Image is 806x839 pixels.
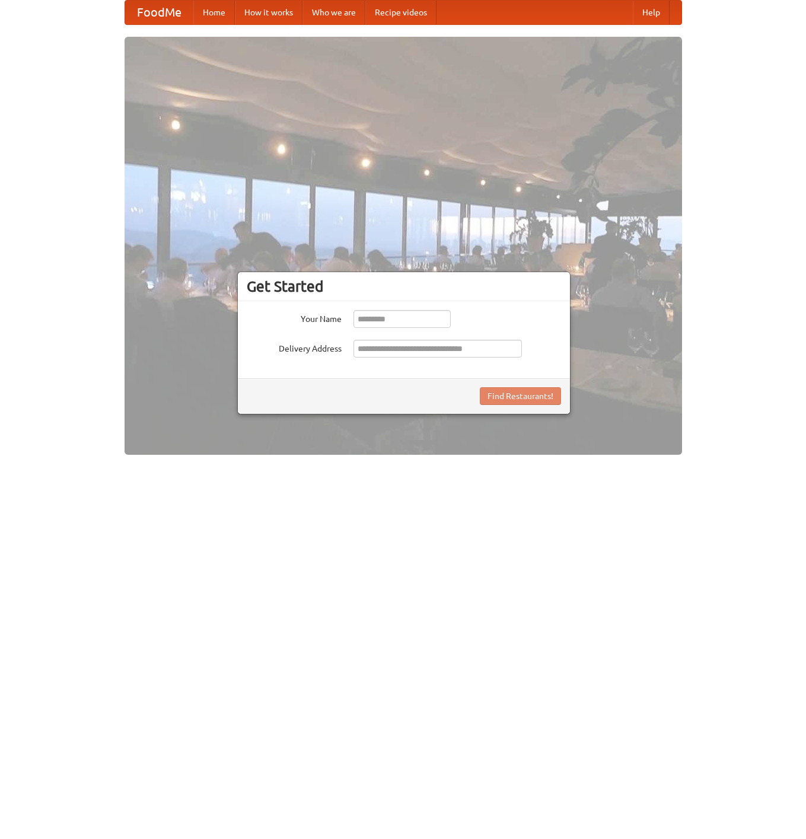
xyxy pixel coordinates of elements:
[633,1,670,24] a: Help
[235,1,302,24] a: How it works
[247,310,342,325] label: Your Name
[247,277,561,295] h3: Get Started
[302,1,365,24] a: Who we are
[125,1,193,24] a: FoodMe
[193,1,235,24] a: Home
[365,1,437,24] a: Recipe videos
[480,387,561,405] button: Find Restaurants!
[247,340,342,355] label: Delivery Address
